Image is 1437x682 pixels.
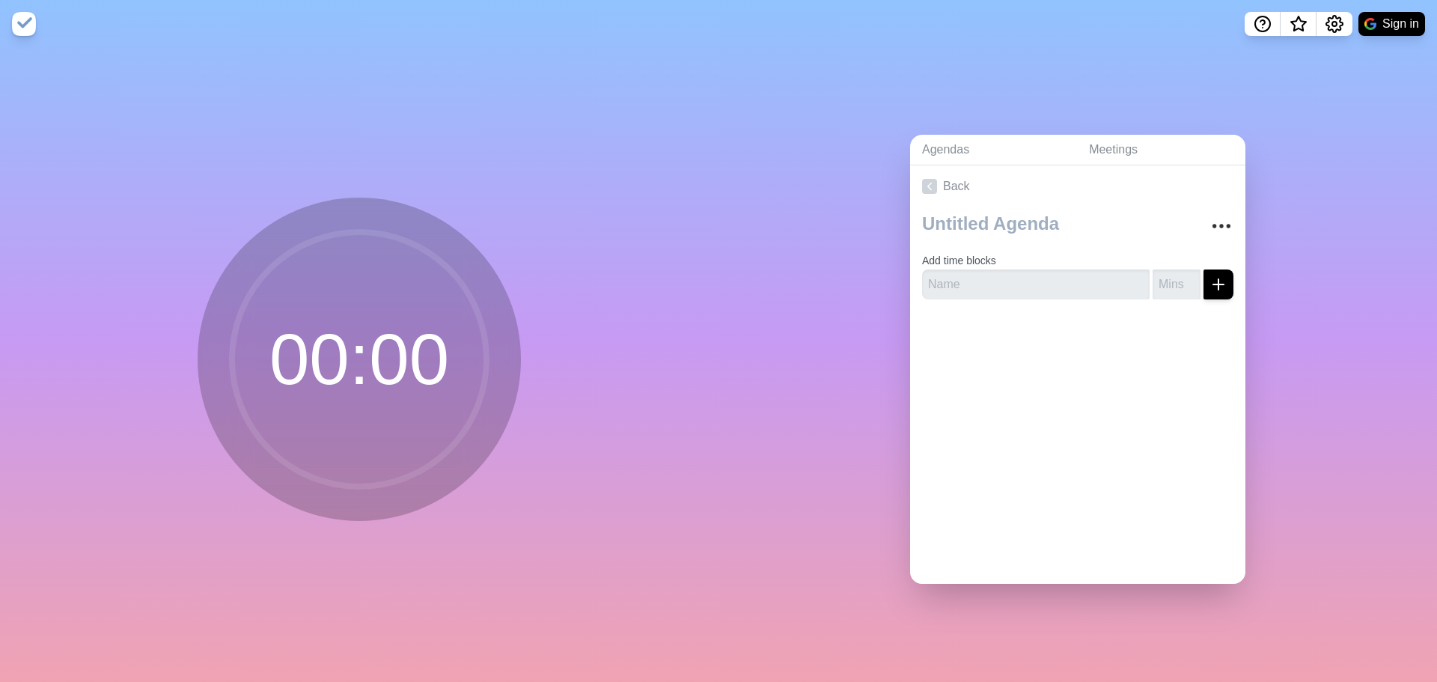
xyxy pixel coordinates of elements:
[1364,18,1376,30] img: google logo
[910,165,1245,207] a: Back
[922,255,996,267] label: Add time blocks
[12,12,36,36] img: timeblocks logo
[1358,12,1425,36] button: Sign in
[922,270,1150,299] input: Name
[910,135,1077,165] a: Agendas
[1153,270,1200,299] input: Mins
[1317,12,1352,36] button: Settings
[1281,12,1317,36] button: What’s new
[1206,211,1236,241] button: More
[1245,12,1281,36] button: Help
[1077,135,1245,165] a: Meetings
